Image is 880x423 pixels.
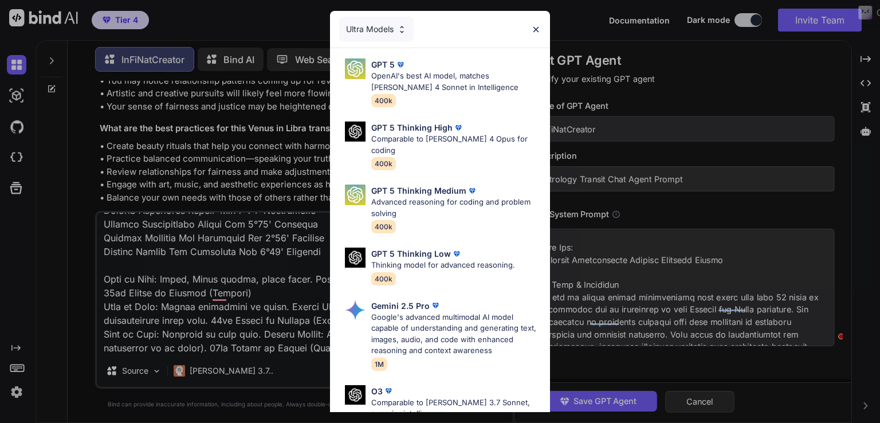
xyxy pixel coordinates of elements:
span: 400k [371,94,396,107]
span: 1M [371,358,387,371]
p: Advanced reasoning for coding and problem solving [371,197,541,219]
p: Comparable to [PERSON_NAME] 4 Opus for coding [371,134,541,156]
img: premium [453,122,464,134]
span: 400k [371,272,396,285]
span: 400k [371,157,396,170]
p: Thinking model for advanced reasoning. [371,260,515,271]
img: Pick Models [345,122,366,142]
p: Google's advanced multimodal AI model capable of understanding and generating text, images, audio... [371,312,541,357]
img: Pick Models [345,185,366,205]
p: GPT 5 Thinking Medium [371,185,466,197]
p: GPT 5 Thinking Low [371,248,451,260]
img: Pick Models [345,385,366,405]
img: close [531,25,541,34]
p: GPT 5 [371,58,395,70]
img: Pick Models [397,25,407,34]
span: 400k [371,220,396,233]
div: Ultra Models [339,17,414,42]
p: Comparable to [PERSON_NAME] 3.7 Sonnet, superior intelligence [371,397,541,420]
img: Pick Models [345,300,366,320]
img: premium [430,300,441,311]
img: premium [466,185,478,197]
p: GPT 5 Thinking High [371,122,453,134]
p: OpenAI's best AI model, matches [PERSON_NAME] 4 Sonnet in Intelligence [371,70,541,93]
img: premium [451,248,462,260]
p: Gemini 2.5 Pro [371,300,430,312]
p: O3 [371,385,383,397]
img: Pick Models [345,248,366,268]
img: premium [383,385,394,397]
img: Pick Models [345,58,366,79]
img: premium [395,59,406,70]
